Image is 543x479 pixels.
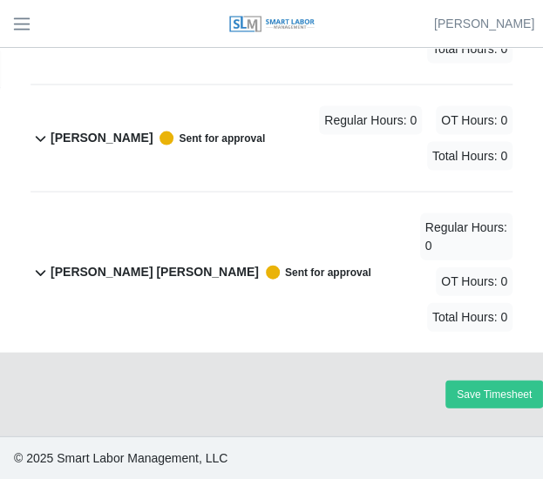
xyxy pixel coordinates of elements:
span: Regular Hours: 0 [420,213,513,260]
button: Save Timesheet [445,380,543,408]
span: © 2025 Smart Labor Management, LLC [14,450,227,464]
span: Total Hours: 0 [427,302,512,331]
b: [PERSON_NAME] [PERSON_NAME] [51,262,259,280]
img: SLM Logo [228,15,316,34]
button: [PERSON_NAME] [PERSON_NAME] Sent for approval Regular Hours: 0 OT Hours: 0 Total Hours: 0 [31,192,512,352]
span: OT Hours: 0 [436,266,512,295]
button: [PERSON_NAME] Sent for approval Regular Hours: 0 OT Hours: 0 Total Hours: 0 [31,84,512,191]
span: OT Hours: 0 [436,105,512,134]
span: Regular Hours: 0 [319,105,422,134]
span: Total Hours: 0 [427,34,512,63]
span: Sent for approval [259,265,371,279]
a: [PERSON_NAME] [434,15,534,33]
span: Total Hours: 0 [427,141,512,170]
b: [PERSON_NAME] [51,128,153,146]
span: Sent for approval [153,131,265,145]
